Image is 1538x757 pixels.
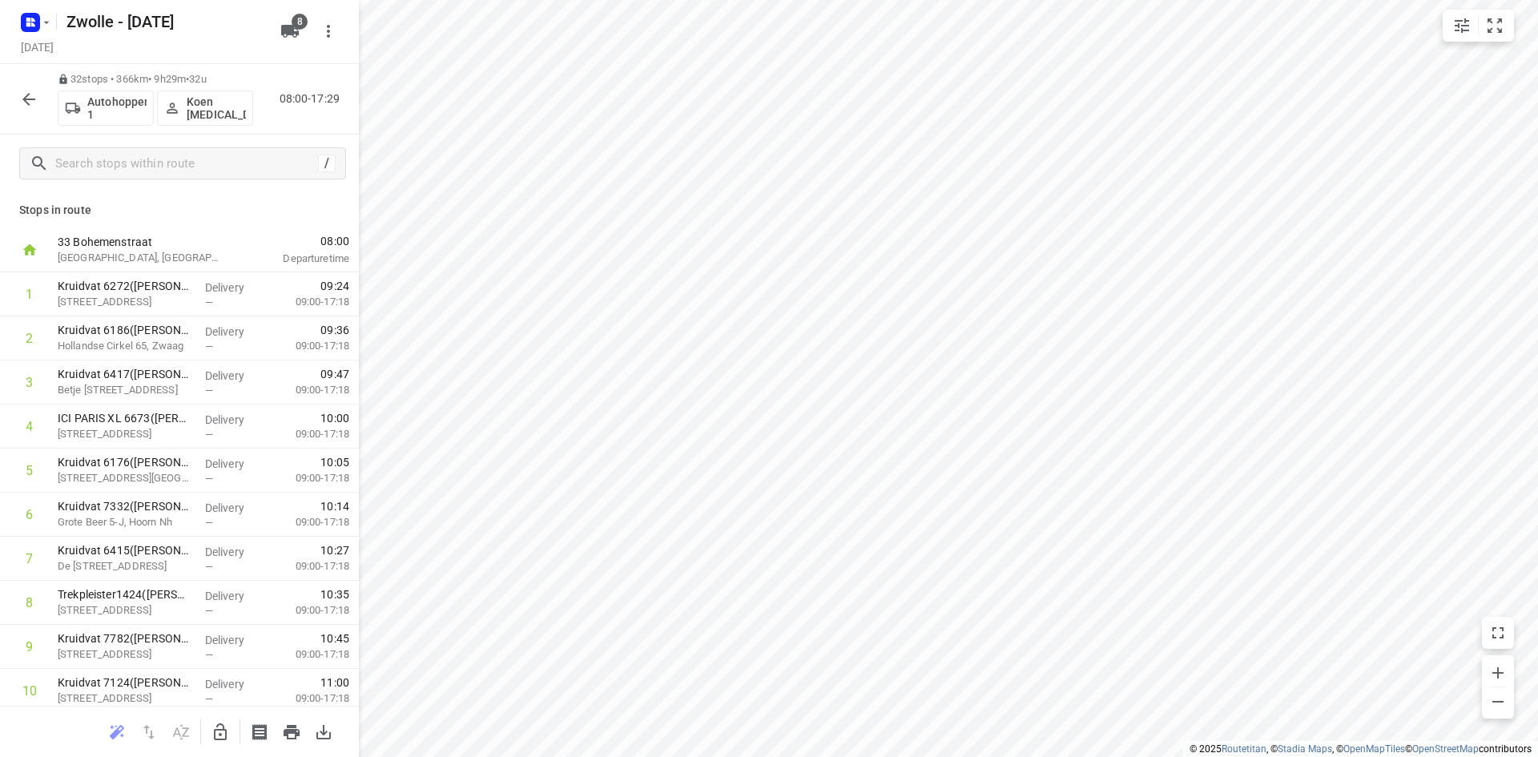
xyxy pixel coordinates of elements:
p: 09:00-17:18 [270,426,349,442]
p: Kruidvat 7332(A.S. Watson - Actie Kruidvat) [58,498,192,514]
div: 10 [22,683,37,699]
p: Delivery [205,456,264,472]
input: Search stops within route [55,151,318,176]
button: Koen [MEDICAL_DATA] [157,91,253,126]
div: 2 [26,331,33,346]
div: 6 [26,507,33,522]
span: — [205,561,213,573]
p: 33 Bohemenstraat [58,234,224,250]
p: Delivery [205,500,264,516]
a: Stadia Maps [1278,743,1332,755]
span: 09:24 [320,278,349,294]
button: More [312,15,344,47]
p: [STREET_ADDRESS] [58,602,192,618]
p: Trekpleister1424(A.S. Watson - Actie Trekpleister) [58,586,192,602]
div: 5 [26,463,33,478]
div: 7 [26,551,33,566]
button: Autohopper 1 [58,91,154,126]
a: Routetitan [1222,743,1266,755]
p: Kruidvat 6415(A.S. Watson - Actie Kruidvat) [58,542,192,558]
button: Map settings [1446,10,1478,42]
p: 09:00-17:18 [270,382,349,398]
div: 4 [26,419,33,434]
span: — [205,385,213,397]
span: 10:05 [320,454,349,470]
p: Delivery [205,632,264,648]
p: Delivery [205,324,264,340]
div: 1 [26,287,33,302]
button: Unlock route [204,716,236,748]
span: 09:47 [320,366,349,382]
span: — [205,340,213,352]
p: [STREET_ADDRESS][GEOGRAPHIC_DATA] [58,470,192,486]
p: Delivery [205,544,264,560]
p: Kruidvat 6176(A.S. Watson - Actie Kruidvat) [58,454,192,470]
span: Download route [308,723,340,739]
span: 8 [292,14,308,30]
a: OpenStreetMap [1412,743,1479,755]
span: — [205,605,213,617]
span: 10:27 [320,542,349,558]
p: Kruidvat 6417(A.S. Watson - Actie Kruidvat) [58,366,192,382]
h5: Project date [14,38,60,56]
div: 8 [26,595,33,610]
span: Print shipping labels [244,723,276,739]
p: 09:00-17:18 [270,602,349,618]
p: Autohopper 1 [87,95,147,121]
span: 10:35 [320,586,349,602]
button: Fit zoom [1479,10,1511,42]
li: © 2025 , © , © © contributors [1190,743,1532,755]
a: OpenMapTiles [1343,743,1405,755]
p: Kruidvat 6272(A.S. Watson - Actie Kruidvat) [58,278,192,294]
p: 09:00-17:18 [270,294,349,310]
p: Kruidvat 7782(A.S. Watson - Actie Kruidvat) [58,630,192,646]
p: Departure time [244,251,349,267]
p: 09:00-17:18 [270,646,349,662]
p: [STREET_ADDRESS] [58,426,192,442]
span: 11:00 [320,674,349,691]
span: 10:45 [320,630,349,646]
div: 3 [26,375,33,390]
span: • [186,73,189,85]
p: 08:00-17:29 [280,91,346,107]
p: 09:00-17:18 [270,558,349,574]
span: 10:14 [320,498,349,514]
div: small contained button group [1443,10,1514,42]
p: Stops in route [19,202,340,219]
span: — [205,517,213,529]
div: 9 [26,639,33,654]
span: 08:00 [244,233,349,249]
p: [GEOGRAPHIC_DATA], [GEOGRAPHIC_DATA] [58,250,224,266]
h5: Rename [60,9,268,34]
span: Reoptimize route [101,723,133,739]
p: 09:00-17:18 [270,470,349,486]
span: — [205,429,213,441]
p: Kruidvat 6186(A.S. Watson - Actie Kruidvat) [58,322,192,338]
span: — [205,693,213,705]
span: 32u [189,73,206,85]
p: [STREET_ADDRESS] [58,646,192,662]
p: 09:00-17:18 [270,691,349,707]
p: De [STREET_ADDRESS] [58,558,192,574]
p: Delivery [205,676,264,692]
p: ICI PARIS XL 6673(A.S. Watson - Actie ICI Paris) [58,410,192,426]
p: Delivery [205,412,264,428]
p: [STREET_ADDRESS] [58,691,192,707]
span: Print route [276,723,308,739]
span: Reverse route [133,723,165,739]
p: Delivery [205,588,264,604]
p: 09:00-17:18 [270,338,349,354]
p: Koen [MEDICAL_DATA] [187,95,246,121]
p: Hollandse Cirkel 65, Zwaag [58,338,192,354]
p: Delivery [205,280,264,296]
p: [STREET_ADDRESS] [58,294,192,310]
p: Betje Wolffplein 164, Hoorn [58,382,192,398]
span: 10:00 [320,410,349,426]
span: Sort by time window [165,723,197,739]
p: 32 stops • 366km • 9h29m [58,72,253,87]
p: Kruidvat 7124(A.S. Watson - Actie Kruidvat) [58,674,192,691]
span: 09:36 [320,322,349,338]
p: Grote Beer 5-J, Hoorn Nh [58,514,192,530]
span: — [205,649,213,661]
div: / [318,155,336,172]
